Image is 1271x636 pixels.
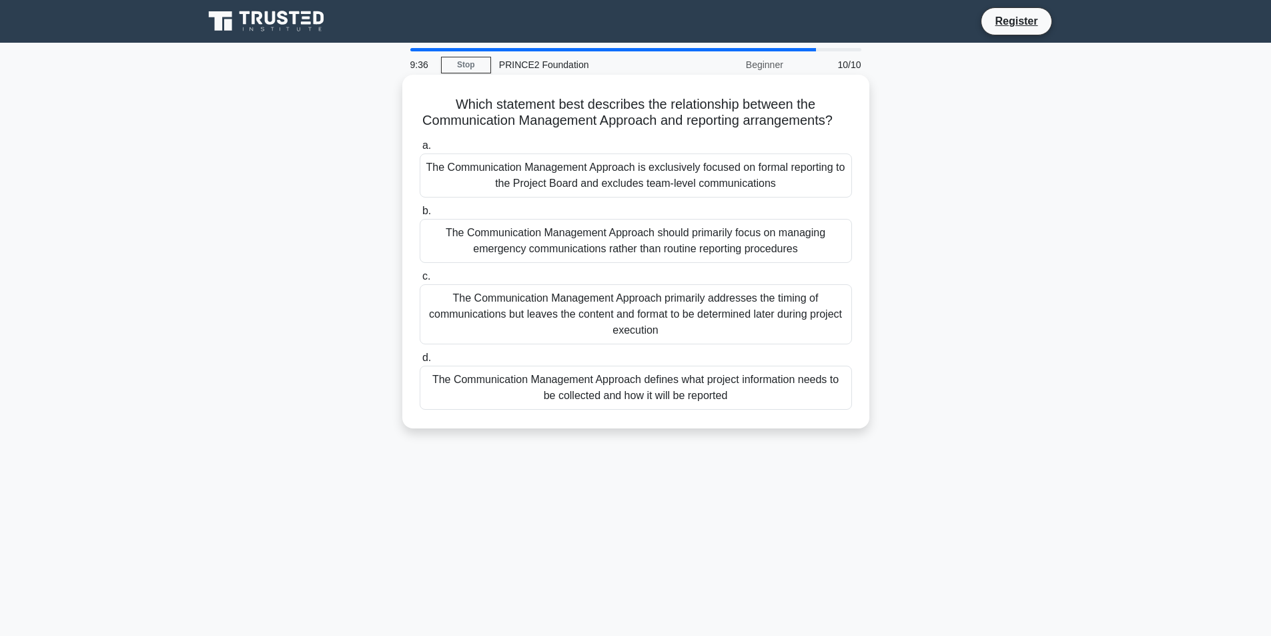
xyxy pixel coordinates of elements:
div: The Communication Management Approach primarily addresses the timing of communications but leaves... [420,284,852,344]
div: The Communication Management Approach is exclusively focused on formal reporting to the Project B... [420,153,852,198]
a: Register [987,13,1045,29]
div: The Communication Management Approach should primarily focus on managing emergency communications... [420,219,852,263]
div: Beginner [675,51,791,78]
span: b. [422,205,431,216]
span: c. [422,270,430,282]
div: PRINCE2 Foundation [491,51,675,78]
div: 9:36 [402,51,441,78]
div: The Communication Management Approach defines what project information needs to be collected and ... [420,366,852,410]
span: a. [422,139,431,151]
h5: Which statement best describes the relationship between the Communication Management Approach and... [418,96,853,129]
a: Stop [441,57,491,73]
div: 10/10 [791,51,869,78]
span: d. [422,352,431,363]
